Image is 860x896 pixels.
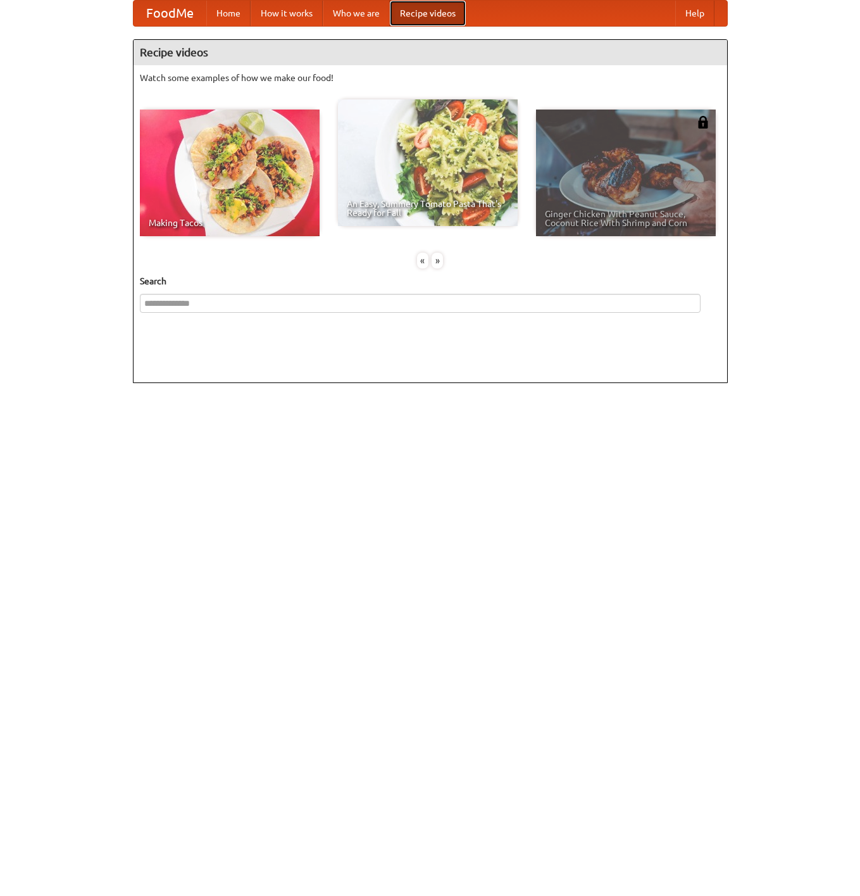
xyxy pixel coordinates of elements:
h4: Recipe videos [134,40,727,65]
span: An Easy, Summery Tomato Pasta That's Ready for Fall [347,199,509,217]
div: » [432,253,443,268]
div: « [417,253,428,268]
a: How it works [251,1,323,26]
span: Making Tacos [149,218,311,227]
a: Recipe videos [390,1,466,26]
a: Who we are [323,1,390,26]
p: Watch some examples of how we make our food! [140,72,721,84]
a: Making Tacos [140,110,320,236]
img: 483408.png [697,116,709,129]
a: An Easy, Summery Tomato Pasta That's Ready for Fall [338,99,518,226]
a: Help [675,1,714,26]
a: FoodMe [134,1,206,26]
a: Home [206,1,251,26]
h5: Search [140,275,721,287]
